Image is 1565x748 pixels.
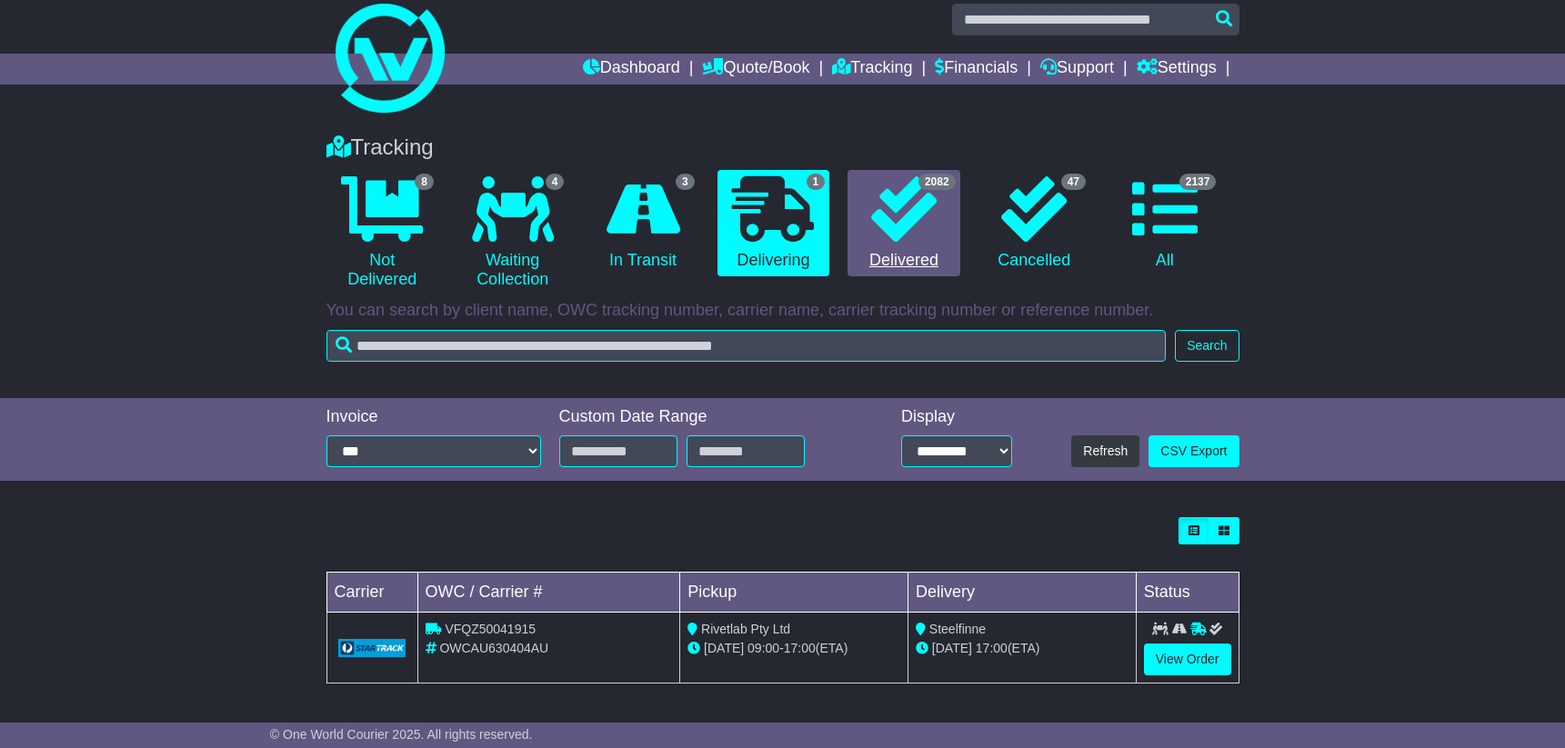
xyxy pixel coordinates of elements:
td: OWC / Carrier # [417,573,680,613]
span: 09:00 [747,641,779,655]
a: Dashboard [583,54,680,85]
a: 8 Not Delivered [326,170,438,296]
a: Settings [1137,54,1217,85]
span: Steelfinne [929,622,986,636]
a: 3 In Transit [587,170,698,277]
span: Rivetlab Pty Ltd [701,622,790,636]
td: Delivery [908,573,1136,613]
span: 47 [1061,174,1086,190]
a: 1 Delivering [717,170,829,277]
a: 2137 All [1109,170,1220,277]
a: 2082 Delivered [848,170,959,277]
div: Display [901,407,1012,427]
button: Refresh [1071,435,1139,467]
div: - (ETA) [687,639,900,658]
span: [DATE] [704,641,744,655]
a: CSV Export [1149,435,1239,467]
a: 4 Waiting Collection [456,170,568,296]
td: Carrier [326,573,417,613]
a: Financials [935,54,1018,85]
a: Tracking [832,54,912,85]
a: View Order [1144,643,1231,675]
span: 2137 [1179,174,1217,190]
img: GetCarrierServiceLogo [338,639,406,657]
div: Tracking [317,135,1249,161]
span: © One World Courier 2025. All rights reserved. [270,727,533,742]
span: 2082 [918,174,956,190]
span: 3 [676,174,695,190]
span: 8 [415,174,434,190]
td: Pickup [680,573,908,613]
button: Search [1175,330,1239,362]
span: 1 [807,174,826,190]
span: [DATE] [932,641,972,655]
div: Custom Date Range [559,407,851,427]
a: Quote/Book [702,54,809,85]
span: 17:00 [976,641,1008,655]
a: 47 Cancelled [978,170,1090,277]
a: Support [1040,54,1114,85]
span: OWCAU630404AU [439,641,548,655]
div: (ETA) [916,639,1129,658]
span: 4 [546,174,565,190]
p: You can search by client name, OWC tracking number, carrier name, carrier tracking number or refe... [326,301,1239,321]
span: 17:00 [784,641,816,655]
td: Status [1136,573,1239,613]
div: Invoice [326,407,541,427]
span: VFQZ50041915 [445,622,536,636]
